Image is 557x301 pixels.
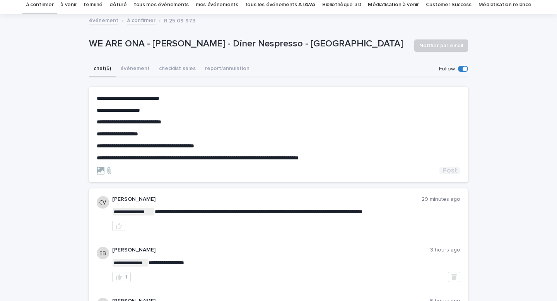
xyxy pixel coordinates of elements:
button: chat (5) [89,61,116,77]
p: R 25 09 973 [164,16,195,24]
a: à confirmer [127,15,155,24]
button: Post [439,167,460,174]
p: 3 hours ago [430,247,460,253]
button: report/annulation [200,61,254,77]
button: Notifier par email [414,39,468,52]
button: like this post [112,221,125,231]
span: Notifier par email [419,42,463,50]
span: Post [443,167,457,174]
div: 1 [125,274,127,280]
button: événement [116,61,154,77]
a: événement [89,15,118,24]
p: 29 minutes ago [422,196,460,203]
p: Follow [439,66,455,72]
button: Delete post [448,272,460,282]
button: checklist sales [154,61,200,77]
p: [PERSON_NAME] [112,247,430,253]
button: 1 [112,272,131,282]
p: WE ARE ONA - [PERSON_NAME] - Dîner Nespresso - [GEOGRAPHIC_DATA] [89,38,408,50]
p: [PERSON_NAME] [112,196,422,203]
